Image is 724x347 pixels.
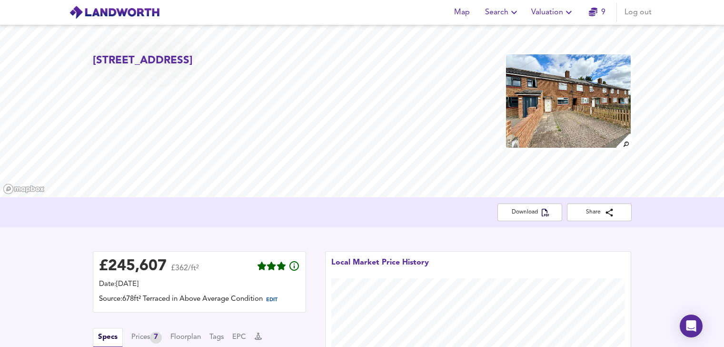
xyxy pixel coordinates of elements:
button: 9 [582,3,613,22]
img: search [615,133,632,149]
button: Log out [621,3,655,22]
span: £362/ft² [171,265,199,278]
button: Tags [209,332,224,343]
span: EDIT [266,297,278,303]
div: £ 245,607 [99,259,167,274]
div: Open Intercom Messenger [680,315,703,337]
span: Share [575,207,624,217]
a: Mapbox homepage [3,184,45,194]
button: Share [567,204,632,221]
button: Valuation [527,3,578,22]
div: 7 [150,332,162,344]
button: Floorplan [170,332,201,343]
button: Map [447,3,477,22]
div: Prices [131,332,162,344]
div: Local Market Price History [331,257,429,278]
span: Log out [625,6,652,19]
div: Date: [DATE] [99,279,300,290]
h2: [STREET_ADDRESS] [93,53,193,68]
span: Search [485,6,520,19]
button: Search [481,3,524,22]
img: property [505,53,631,149]
button: Download [497,204,562,221]
a: 9 [589,6,605,19]
img: logo [69,5,160,20]
span: Download [505,207,555,217]
div: Source: 678ft² Terraced in Above Average Condition [99,294,300,306]
span: Valuation [531,6,575,19]
button: Prices7 [131,332,162,344]
button: EPC [232,332,246,343]
span: Map [451,6,474,19]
